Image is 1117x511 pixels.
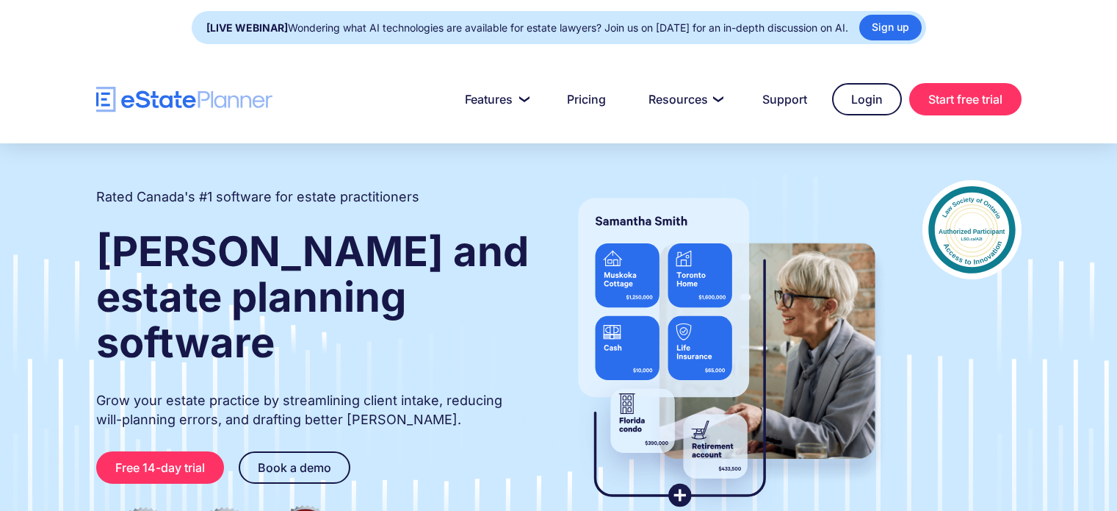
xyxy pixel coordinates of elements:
[549,85,623,114] a: Pricing
[96,87,272,112] a: home
[96,187,419,207] h2: Rated Canada's #1 software for estate practitioners
[96,451,224,484] a: Free 14-day trial
[206,18,848,38] div: Wondering what AI technologies are available for estate lawyers? Join us on [DATE] for an in-dept...
[447,85,542,114] a: Features
[96,226,529,368] strong: [PERSON_NAME] and estate planning software
[832,83,902,115] a: Login
[206,21,288,34] strong: [LIVE WEBINAR]
[745,85,825,114] a: Support
[96,391,531,429] p: Grow your estate practice by streamlining client intake, reducing will-planning errors, and draft...
[631,85,737,114] a: Resources
[909,83,1022,115] a: Start free trial
[239,451,350,484] a: Book a demo
[859,15,922,40] a: Sign up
